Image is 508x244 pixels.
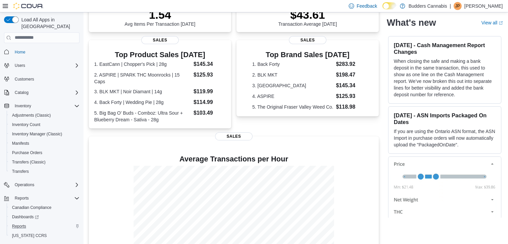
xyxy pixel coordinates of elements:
[141,36,179,44] span: Sales
[94,51,226,59] h3: Top Product Sales [DATE]
[94,61,191,68] dt: 1. EastCann | Chopper's Pick | 28g
[12,194,31,202] button: Reports
[7,167,82,176] button: Transfers
[9,149,79,157] span: Purchase Orders
[12,89,31,97] button: Catalog
[9,158,79,166] span: Transfers (Classic)
[125,8,195,27] div: Avg Items Per Transaction [DATE]
[382,2,396,9] input: Dark Mode
[9,232,49,240] a: [US_STATE] CCRS
[9,139,32,147] a: Manifests
[481,20,503,25] a: View allExternal link
[394,42,496,55] h3: [DATE] - Cash Management Report Changes
[15,63,25,68] span: Users
[9,213,41,221] a: Dashboards
[9,121,43,129] a: Inventory Count
[12,194,79,202] span: Reports
[193,60,225,68] dd: $145.34
[12,62,79,70] span: Users
[94,110,191,123] dt: 5. Big Bag O' Buds - Comboz: Ultra Sour + Blueberry Dream - Sativa - 28g
[7,157,82,167] button: Transfers (Classic)
[336,103,363,111] dd: $118.98
[1,88,82,97] button: Catalog
[1,74,82,84] button: Customers
[12,62,28,70] button: Users
[336,60,363,68] dd: $283.92
[252,104,333,110] dt: 5. The Original Fraser Valley Weed Co.
[12,48,79,56] span: Home
[12,150,42,155] span: Purchase Orders
[12,48,28,56] a: Home
[9,149,45,157] a: Purchase Orders
[7,222,82,231] button: Reports
[394,128,496,148] p: If you are using the Ontario ASN format, the ASN Import in purchase orders will now automatically...
[94,72,191,85] dt: 2. ASPIRE | SPARK THC Moonrocks | 15 Caps
[336,92,363,100] dd: $125.93
[12,102,34,110] button: Inventory
[12,181,37,189] button: Operations
[252,82,333,89] dt: 3. [GEOGRAPHIC_DATA]
[94,88,191,95] dt: 3. BLK MKT | Noir Diamant | 14g
[336,71,363,79] dd: $198.47
[7,231,82,240] button: [US_STATE] CCRS
[12,159,45,165] span: Transfers (Classic)
[7,212,82,222] a: Dashboards
[9,232,79,240] span: Washington CCRS
[387,17,436,28] h2: What's new
[9,222,29,230] a: Reports
[15,77,34,82] span: Customers
[13,3,43,9] img: Cova
[450,2,451,10] p: |
[9,130,65,138] a: Inventory Manager (Classic)
[7,120,82,129] button: Inventory Count
[7,111,82,120] button: Adjustments (Classic)
[1,194,82,203] button: Reports
[193,71,225,79] dd: $125.93
[252,93,333,100] dt: 4. ASPIRE
[278,8,337,21] p: $43.61
[252,51,363,59] h3: Top Brand Sales [DATE]
[15,196,29,201] span: Reports
[394,112,496,125] h3: [DATE] - ASN Imports Packaged On Dates
[336,82,363,90] dd: $145.34
[15,182,34,188] span: Operations
[12,75,37,83] a: Customers
[7,203,82,212] button: Canadian Compliance
[9,167,31,175] a: Transfers
[454,2,462,10] div: Jessica Patterson
[382,9,383,10] span: Dark Mode
[1,61,82,70] button: Users
[215,132,252,140] span: Sales
[7,139,82,148] button: Manifests
[19,16,79,30] span: Load All Apps in [GEOGRAPHIC_DATA]
[9,204,54,212] a: Canadian Compliance
[193,109,225,117] dd: $103.49
[9,130,79,138] span: Inventory Manager (Classic)
[9,139,79,147] span: Manifests
[394,58,496,98] p: When closing the safe and making a bank deposit in the same transaction, this used to show as one...
[12,224,26,229] span: Reports
[94,99,191,106] dt: 4. Back Forty | Wedding Pie | 28g
[12,102,79,110] span: Inventory
[357,3,377,9] span: Feedback
[193,98,225,106] dd: $114.99
[12,214,39,220] span: Dashboards
[12,131,62,137] span: Inventory Manager (Classic)
[252,61,333,68] dt: 1. Back Forty
[15,103,31,109] span: Inventory
[125,8,195,21] p: 1.54
[499,21,503,25] svg: External link
[12,75,79,83] span: Customers
[9,121,79,129] span: Inventory Count
[9,111,53,119] a: Adjustments (Classic)
[12,122,40,127] span: Inventory Count
[455,2,460,10] span: JP
[9,158,48,166] a: Transfers (Classic)
[12,113,51,118] span: Adjustments (Classic)
[1,180,82,190] button: Operations
[9,111,79,119] span: Adjustments (Classic)
[9,204,79,212] span: Canadian Compliance
[12,181,79,189] span: Operations
[193,88,225,96] dd: $119.99
[7,148,82,157] button: Purchase Orders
